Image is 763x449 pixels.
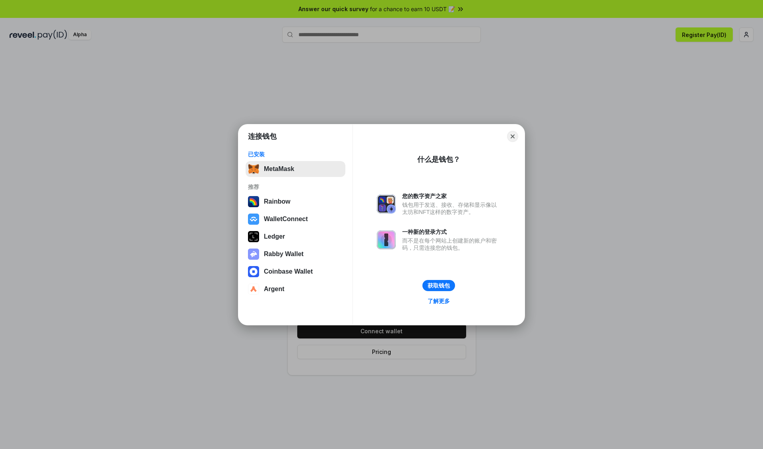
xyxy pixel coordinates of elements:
[248,249,259,260] img: svg+xml,%3Csvg%20xmlns%3D%22http%3A%2F%2Fwww.w3.org%2F2000%2Fsvg%22%20fill%3D%22none%22%20viewBox...
[248,214,259,225] img: svg+xml,%3Csvg%20width%3D%2228%22%20height%3D%2228%22%20viewBox%3D%220%200%2028%2028%22%20fill%3D...
[248,196,259,207] img: svg+xml,%3Csvg%20width%3D%22120%22%20height%3D%22120%22%20viewBox%3D%220%200%20120%20120%22%20fil...
[428,282,450,289] div: 获取钱包
[248,163,259,175] img: svg+xml,%3Csvg%20fill%3D%22none%22%20height%3D%2233%22%20viewBox%3D%220%200%2035%2033%22%20width%...
[264,198,290,205] div: Rainbow
[248,132,277,141] h1: 连接钱包
[248,231,259,242] img: svg+xml,%3Csvg%20xmlns%3D%22http%3A%2F%2Fwww.w3.org%2F2000%2Fsvg%22%20width%3D%2228%22%20height%3...
[402,237,501,251] div: 而不是在每个网站上创建新的账户和密码，只需连接您的钱包。
[377,230,396,249] img: svg+xml,%3Csvg%20xmlns%3D%22http%3A%2F%2Fwww.w3.org%2F2000%2Fsvg%22%20fill%3D%22none%22%20viewBox...
[422,280,455,291] button: 获取钱包
[264,165,294,173] div: MetaMask
[264,233,285,240] div: Ledger
[246,229,345,245] button: Ledger
[423,296,455,306] a: 了解更多
[246,211,345,227] button: WalletConnect
[264,216,308,223] div: WalletConnect
[402,201,501,216] div: 钱包用于发送、接收、存储和显示像以太坊和NFT这样的数字资产。
[402,228,501,235] div: 一种新的登录方式
[402,192,501,200] div: 您的数字资产之家
[507,131,518,142] button: Close
[264,268,313,275] div: Coinbase Wallet
[264,286,285,293] div: Argent
[417,155,460,164] div: 什么是钱包？
[246,264,345,280] button: Coinbase Wallet
[246,194,345,210] button: Rainbow
[246,161,345,177] button: MetaMask
[248,284,259,295] img: svg+xml,%3Csvg%20width%3D%2228%22%20height%3D%2228%22%20viewBox%3D%220%200%2028%2028%22%20fill%3D...
[246,281,345,297] button: Argent
[248,151,343,158] div: 已安装
[428,297,450,305] div: 了解更多
[264,251,304,258] div: Rabby Wallet
[248,266,259,277] img: svg+xml,%3Csvg%20width%3D%2228%22%20height%3D%2228%22%20viewBox%3D%220%200%2028%2028%22%20fill%3D...
[248,183,343,190] div: 推荐
[377,194,396,214] img: svg+xml,%3Csvg%20xmlns%3D%22http%3A%2F%2Fwww.w3.org%2F2000%2Fsvg%22%20fill%3D%22none%22%20viewBox...
[246,246,345,262] button: Rabby Wallet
